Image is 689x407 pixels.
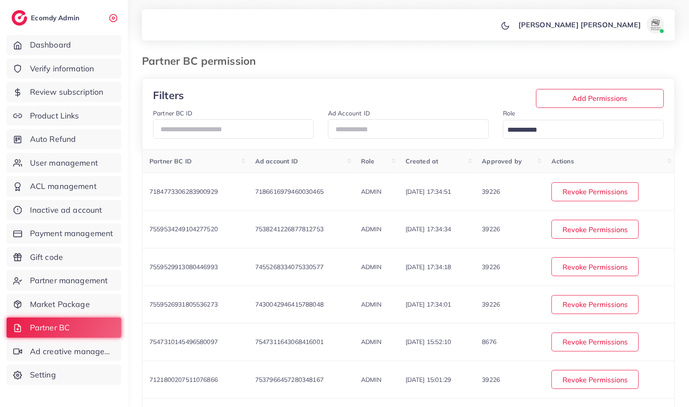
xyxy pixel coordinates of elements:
a: logoEcomdy Admin [11,10,82,26]
a: Partner management [7,270,121,291]
span: [DATE] 17:34:01 [406,300,451,308]
span: 7559534249104277520 [149,225,218,233]
span: Ad creative management [30,346,115,357]
a: ACL management [7,176,121,196]
span: ADMIN [361,188,382,196]
span: Approved by [482,157,522,165]
span: Review subscription [30,86,104,98]
span: Product Links [30,110,79,122]
h2: Ecomdy Admin [31,14,82,22]
span: Auto Refund [30,133,76,145]
span: ADMIN [361,263,382,271]
span: ADMIN [361,225,382,233]
span: 7121800207511076866 [149,376,218,384]
span: Ad account ID [255,157,298,165]
button: Revoke Permissions [551,333,639,351]
span: Dashboard [30,39,71,51]
span: 39226 [482,263,500,271]
a: Verify information [7,59,121,79]
a: Inactive ad account [7,200,121,220]
span: Partner BC [30,322,70,333]
span: 7547310145496580097 [149,338,218,346]
span: [DATE] 15:52:10 [406,338,451,346]
span: Gift code [30,252,63,263]
span: Role [361,157,375,165]
span: ADMIN [361,376,382,384]
a: Market Package [7,294,121,314]
h3: Partner BC permission [142,55,263,67]
a: Ad creative management [7,341,121,362]
span: ACL management [30,181,97,192]
a: Payment management [7,223,121,244]
a: Setting [7,365,121,385]
span: 7430042946415788048 [255,300,324,308]
a: Partner BC [7,318,121,338]
h3: Filters [153,89,238,102]
button: Revoke Permissions [551,295,639,314]
span: [DATE] 17:34:51 [406,188,451,196]
span: 39226 [482,188,500,196]
img: logo [11,10,27,26]
span: 7547311643068416001 [255,338,324,346]
label: Role [503,109,515,118]
span: Actions [551,157,574,165]
span: 8676 [482,338,497,346]
span: Setting [30,369,56,381]
span: ADMIN [361,300,382,308]
span: Partner management [30,275,108,286]
span: [DATE] 17:34:34 [406,225,451,233]
span: 7186616979460030465 [255,188,324,196]
span: 7559529913080446993 [149,263,218,271]
span: 7537966457280348167 [255,376,324,384]
a: [PERSON_NAME] [PERSON_NAME]avatar [514,16,668,33]
span: Partner BC ID [149,157,192,165]
span: [DATE] 15:01:29 [406,376,451,384]
a: Dashboard [7,35,121,55]
label: Partner BC ID [153,109,192,118]
span: Inactive ad account [30,204,102,216]
span: 7538241226877812753 [255,225,324,233]
button: Revoke Permissions [551,257,639,276]
span: 39226 [482,225,500,233]
a: Gift code [7,247,121,267]
button: Add Permissions [536,89,664,108]
span: ADMIN [361,338,382,346]
span: User management [30,157,98,169]
button: Revoke Permissions [551,220,639,239]
span: Verify information [30,63,94,74]
span: [DATE] 17:34:18 [406,263,451,271]
button: Revoke Permissions [551,370,639,389]
div: Search for option [503,120,664,139]
p: [PERSON_NAME] [PERSON_NAME] [518,19,641,30]
input: Search for option [504,123,652,137]
img: avatar [647,16,664,33]
span: Created at [406,157,439,165]
span: 39226 [482,300,500,308]
a: Auto Refund [7,129,121,149]
span: Market Package [30,299,90,310]
a: User management [7,153,121,173]
button: Revoke Permissions [551,182,639,201]
a: Product Links [7,106,121,126]
span: 7559526931805536273 [149,300,218,308]
span: 39226 [482,376,500,384]
span: Payment management [30,228,113,239]
a: Review subscription [7,82,121,102]
span: 7184773306283900929 [149,188,218,196]
label: Ad Account ID [328,109,370,118]
span: 7455268334075330577 [255,263,324,271]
